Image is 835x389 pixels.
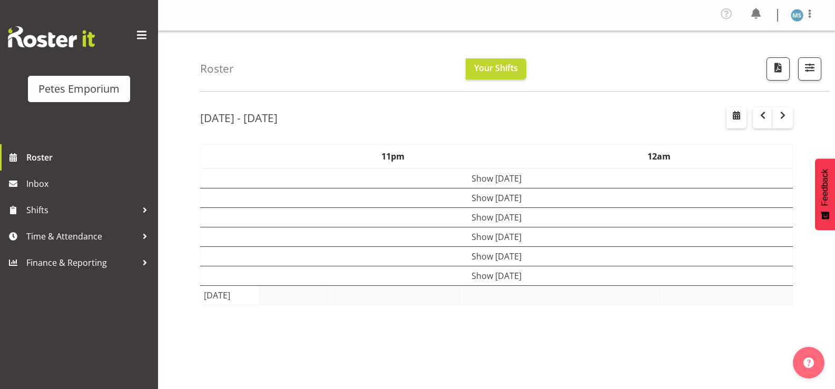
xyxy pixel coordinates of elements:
[26,255,137,271] span: Finance & Reporting
[803,357,814,368] img: help-xxl-2.png
[201,208,793,227] td: Show [DATE]
[474,62,518,74] span: Your Shifts
[815,158,835,230] button: Feedback - Show survey
[791,9,803,22] img: maureen-sellwood712.jpg
[38,81,120,97] div: Petes Emporium
[201,247,793,266] td: Show [DATE]
[201,188,793,208] td: Show [DATE]
[26,149,153,165] span: Roster
[798,57,821,81] button: Filter Shifts
[767,57,790,81] button: Download a PDF of the roster according to the set date range.
[200,63,234,75] h4: Roster
[201,168,793,188] td: Show [DATE]
[8,26,95,47] img: Rosterit website logo
[726,107,746,128] button: Select a specific date within the roster.
[26,176,153,192] span: Inbox
[26,202,137,218] span: Shifts
[200,111,278,125] h2: [DATE] - [DATE]
[526,145,793,169] th: 12am
[466,58,526,79] button: Your Shifts
[260,145,526,169] th: 11pm
[201,227,793,247] td: Show [DATE]
[26,228,137,244] span: Time & Attendance
[820,169,830,206] span: Feedback
[201,266,793,286] td: Show [DATE]
[201,286,260,305] td: [DATE]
